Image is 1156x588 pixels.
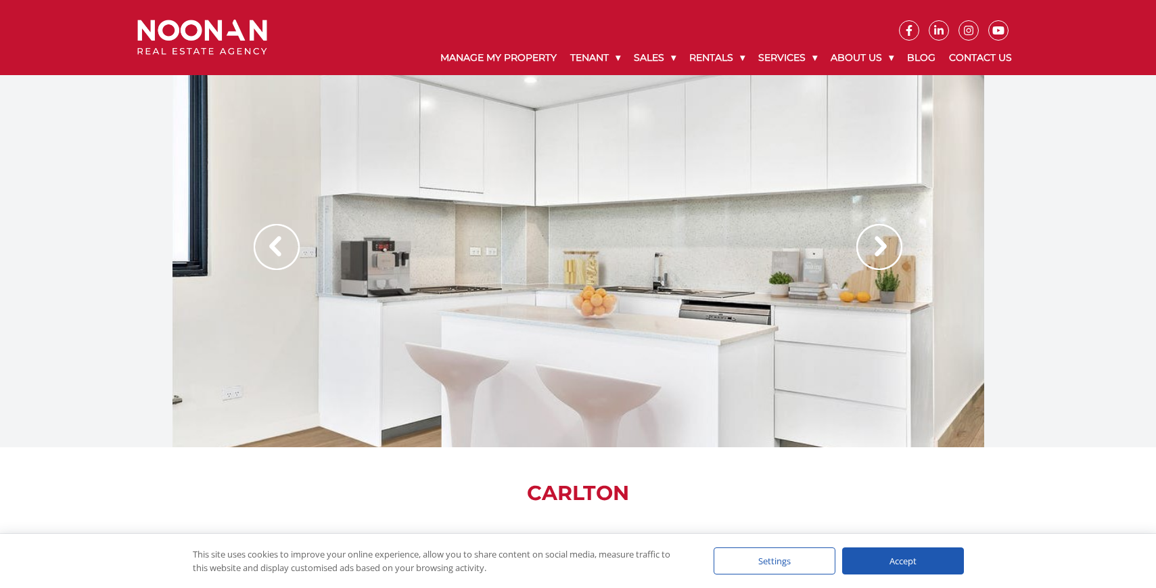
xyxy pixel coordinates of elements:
[193,547,687,574] div: This site uses cookies to improve your online experience, allow you to share content on social me...
[254,224,300,270] img: Arrow slider
[752,41,824,75] a: Services
[842,547,964,574] div: Accept
[900,41,942,75] a: Blog
[627,41,683,75] a: Sales
[942,41,1019,75] a: Contact Us
[714,547,835,574] div: Settings
[137,20,267,55] img: Noonan Real Estate Agency
[856,224,902,270] img: Arrow slider
[563,41,627,75] a: Tenant
[434,41,563,75] a: Manage My Property
[683,41,752,75] a: Rentals
[824,41,900,75] a: About Us
[172,481,984,505] h1: CARLTON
